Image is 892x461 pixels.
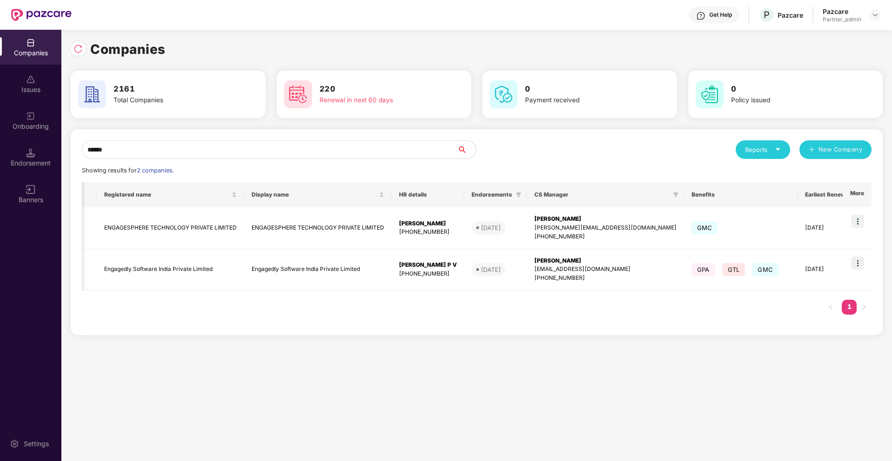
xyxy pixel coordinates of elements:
[696,11,706,20] img: svg+xml;base64,PHN2ZyBpZD0iSGVscC0zMngzMiIgeG1sbnM9Imh0dHA6Ly93d3cudzMub3JnLzIwMDAvc3ZnIiB3aWR0aD...
[113,83,231,95] h3: 2161
[731,83,848,95] h3: 0
[82,167,174,174] span: Showing results for
[78,80,106,108] img: svg+xml;base64,PHN2ZyB4bWxucz0iaHR0cDovL3d3dy53My5vcmcvMjAwMC9zdmciIHdpZHRoPSI2MCIgaGVpZ2h0PSI2MC...
[320,95,437,105] div: Renewal in next 60 days
[399,270,457,278] div: [PHONE_NUMBER]
[823,300,838,315] li: Previous Page
[26,112,35,121] img: svg+xml;base64,PHN2ZyB3aWR0aD0iMjAiIGhlaWdodD0iMjAiIHZpZXdCb3g9IjAgMCAyMCAyMCIgZmlsbD0ibm9uZSIgeG...
[819,145,863,154] span: New Company
[97,249,244,291] td: Engagedly Software India Private Limited
[684,182,798,207] th: Benefits
[457,146,476,153] span: search
[97,207,244,249] td: ENGAGESPHERE TECHNOLOGY PRIVATE LIMITED
[764,9,770,20] span: P
[722,263,746,276] span: GTL
[828,304,833,310] span: left
[534,215,677,224] div: [PERSON_NAME]
[137,167,174,174] span: 2 companies.
[851,257,864,270] img: icon
[90,39,166,59] h1: Companies
[692,221,718,234] span: GMC
[809,146,815,154] span: plus
[799,140,872,159] button: plusNew Company
[842,300,857,315] li: 1
[113,95,231,105] div: Total Companies
[673,192,679,198] span: filter
[857,300,872,315] li: Next Page
[481,265,501,274] div: [DATE]
[26,75,35,84] img: svg+xml;base64,PHN2ZyBpZD0iSXNzdWVzX2Rpc2FibGVkIiB4bWxucz0iaHR0cDovL3d3dy53My5vcmcvMjAwMC9zdmciIH...
[26,185,35,194] img: svg+xml;base64,PHN2ZyB3aWR0aD0iMTYiIGhlaWdodD0iMTYiIHZpZXdCb3g9IjAgMCAxNiAxNiIgZmlsbD0ibm9uZSIgeG...
[709,11,732,19] div: Get Help
[104,191,230,198] span: Registered name
[490,80,518,108] img: svg+xml;base64,PHN2ZyB4bWxucz0iaHR0cDovL3d3dy53My5vcmcvMjAwMC9zdmciIHdpZHRoPSI2MCIgaGVpZ2h0PSI2MC...
[778,11,803,20] div: Pazcare
[525,95,642,105] div: Payment received
[525,83,642,95] h3: 0
[457,140,476,159] button: search
[284,80,312,108] img: svg+xml;base64,PHN2ZyB4bWxucz0iaHR0cDovL3d3dy53My5vcmcvMjAwMC9zdmciIHdpZHRoPSI2MCIgaGVpZ2h0PSI2MC...
[823,16,861,23] div: Partner_admin
[392,182,464,207] th: HR details
[745,145,781,154] div: Reports
[798,182,858,207] th: Earliest Renewal
[320,83,437,95] h3: 220
[857,300,872,315] button: right
[244,182,392,207] th: Display name
[731,95,848,105] div: Policy issued
[399,219,457,228] div: [PERSON_NAME]
[861,304,867,310] span: right
[752,263,779,276] span: GMC
[534,274,677,283] div: [PHONE_NUMBER]
[534,224,677,232] div: [PERSON_NAME][EMAIL_ADDRESS][DOMAIN_NAME]
[399,261,457,270] div: [PERSON_NAME] P V
[481,223,501,232] div: [DATE]
[534,257,677,265] div: [PERSON_NAME]
[516,192,521,198] span: filter
[842,300,857,314] a: 1
[244,207,392,249] td: ENGAGESPHERE TECHNOLOGY PRIVATE LIMITED
[534,232,677,241] div: [PHONE_NUMBER]
[252,191,377,198] span: Display name
[97,182,244,207] th: Registered name
[872,11,879,19] img: svg+xml;base64,PHN2ZyBpZD0iRHJvcGRvd24tMzJ4MzIiIHhtbG5zPSJodHRwOi8vd3d3LnczLm9yZy8yMDAwL3N2ZyIgd2...
[472,191,512,198] span: Endorsements
[26,38,35,47] img: svg+xml;base64,PHN2ZyBpZD0iQ29tcGFuaWVzIiB4bWxucz0iaHR0cDovL3d3dy53My5vcmcvMjAwMC9zdmciIHdpZHRoPS...
[798,249,858,291] td: [DATE]
[851,215,864,228] img: icon
[73,44,83,53] img: svg+xml;base64,PHN2ZyBpZD0iUmVsb2FkLTMyeDMyIiB4bWxucz0iaHR0cDovL3d3dy53My5vcmcvMjAwMC9zdmciIHdpZH...
[26,148,35,158] img: svg+xml;base64,PHN2ZyB3aWR0aD0iMTQuNSIgaGVpZ2h0PSIxNC41IiB2aWV3Qm94PSIwIDAgMTYgMTYiIGZpbGw9Im5vbm...
[823,300,838,315] button: left
[798,207,858,249] td: [DATE]
[244,249,392,291] td: Engagedly Software India Private Limited
[10,439,19,448] img: svg+xml;base64,PHN2ZyBpZD0iU2V0dGluZy0yMHgyMCIgeG1sbnM9Imh0dHA6Ly93d3cudzMub3JnLzIwMDAvc3ZnIiB3aW...
[534,265,677,274] div: [EMAIL_ADDRESS][DOMAIN_NAME]
[843,182,872,207] th: More
[21,439,52,448] div: Settings
[534,191,669,198] span: CS Manager
[823,7,861,16] div: Pazcare
[671,189,680,200] span: filter
[514,189,523,200] span: filter
[696,80,724,108] img: svg+xml;base64,PHN2ZyB4bWxucz0iaHR0cDovL3d3dy53My5vcmcvMjAwMC9zdmciIHdpZHRoPSI2MCIgaGVpZ2h0PSI2MC...
[11,9,72,21] img: New Pazcare Logo
[692,263,715,276] span: GPA
[399,228,457,237] div: [PHONE_NUMBER]
[775,146,781,152] span: caret-down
